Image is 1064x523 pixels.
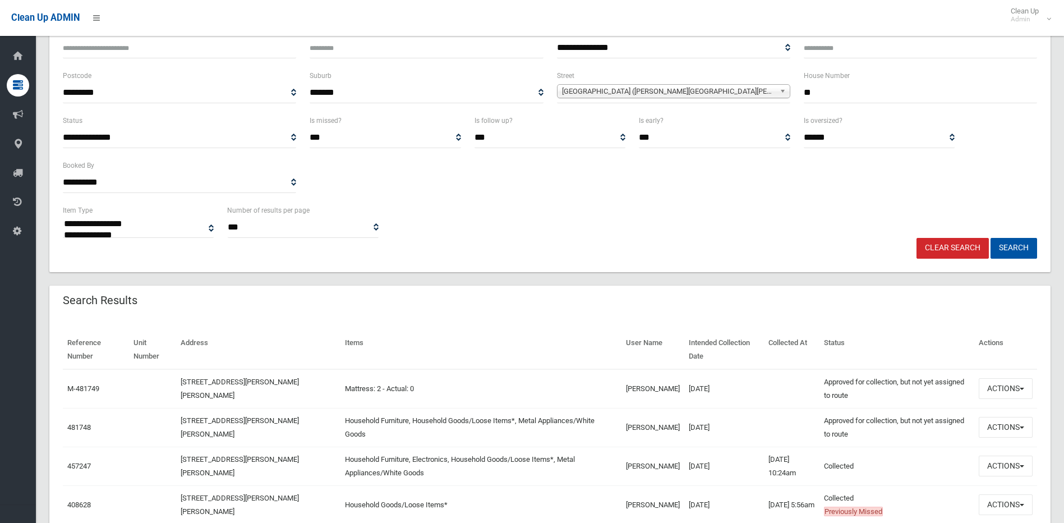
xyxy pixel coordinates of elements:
td: Household Furniture, Electronics, Household Goods/Loose Items*, Metal Appliances/White Goods [340,447,621,485]
span: Previously Missed [824,507,883,516]
th: Collected At [764,331,820,369]
td: [DATE] [684,369,763,409]
label: House Number [804,70,850,82]
button: Search [991,238,1037,259]
a: [STREET_ADDRESS][PERSON_NAME][PERSON_NAME] [181,455,299,477]
span: [GEOGRAPHIC_DATA] ([PERSON_NAME][GEOGRAPHIC_DATA][PERSON_NAME]) [562,85,775,98]
td: [DATE] [684,447,763,485]
label: Is follow up? [475,114,513,127]
th: User Name [621,331,684,369]
td: Collected [819,447,974,485]
label: Postcode [63,70,91,82]
span: Clean Up [1005,7,1050,24]
td: Approved for collection, but not yet assigned to route [819,369,974,409]
a: Clear Search [916,238,989,259]
button: Actions [979,494,1033,515]
th: Unit Number [129,331,176,369]
label: Booked By [63,159,94,172]
th: Address [176,331,341,369]
th: Intended Collection Date [684,331,763,369]
a: 408628 [67,501,91,509]
label: Street [557,70,574,82]
a: 481748 [67,423,91,432]
td: [PERSON_NAME] [621,408,684,447]
th: Actions [974,331,1037,369]
td: [PERSON_NAME] [621,447,684,485]
td: [PERSON_NAME] [621,369,684,409]
label: Item Type [63,204,93,217]
span: Clean Up ADMIN [11,12,80,23]
label: Is early? [639,114,664,127]
button: Actions [979,378,1033,399]
label: Status [63,114,82,127]
td: Household Furniture, Household Goods/Loose Items*, Metal Appliances/White Goods [340,408,621,447]
header: Search Results [49,290,151,311]
th: Reference Number [63,331,129,369]
td: Approved for collection, but not yet assigned to route [819,408,974,447]
td: [DATE] 10:24am [764,447,820,485]
td: [DATE] [684,408,763,447]
td: Mattress: 2 - Actual: 0 [340,369,621,409]
label: Is missed? [310,114,342,127]
a: [STREET_ADDRESS][PERSON_NAME][PERSON_NAME] [181,494,299,516]
a: [STREET_ADDRESS][PERSON_NAME][PERSON_NAME] [181,378,299,400]
label: Is oversized? [804,114,842,127]
th: Items [340,331,621,369]
button: Actions [979,417,1033,438]
th: Status [819,331,974,369]
button: Actions [979,456,1033,476]
small: Admin [1011,15,1039,24]
label: Number of results per page [227,204,310,217]
a: M-481749 [67,384,99,393]
a: 457247 [67,462,91,470]
a: [STREET_ADDRESS][PERSON_NAME][PERSON_NAME] [181,416,299,438]
label: Suburb [310,70,331,82]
